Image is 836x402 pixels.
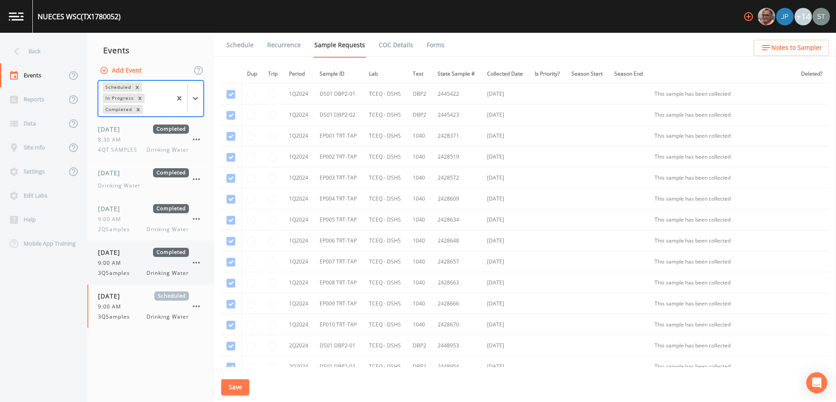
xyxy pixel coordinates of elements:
span: Completed [153,204,189,213]
span: 9:00 AM [98,303,126,311]
td: TCEQ - DSHS [364,125,408,146]
td: 1Q2024 [284,230,314,251]
td: [DATE] [482,167,530,188]
td: 1Q2024 [284,314,314,335]
a: Schedule [225,33,255,57]
td: 2448953 [432,335,482,356]
td: TCEQ - DSHS [364,293,408,314]
td: [DATE] [482,314,530,335]
td: 1Q2024 [284,251,314,272]
span: [DATE] [98,248,126,257]
td: EP006 TRT-TAP [314,230,364,251]
button: Save [221,379,249,395]
td: 1040 [408,230,432,251]
th: Dup [241,65,263,83]
td: This sample has been collected [649,83,796,104]
td: This sample has been collected [649,188,796,209]
td: 1040 [408,314,432,335]
td: DBP2 [408,356,432,377]
div: Events [87,39,214,61]
span: Completed [153,168,189,177]
td: DBP2 [408,335,432,356]
td: This sample has been collected [649,167,796,188]
span: Drinking Water [146,225,189,233]
td: [DATE] [482,272,530,293]
td: This sample has been collected [649,335,796,356]
td: This sample has been collected [649,293,796,314]
a: COC Details [377,33,415,57]
td: [DATE] [482,125,530,146]
td: 2428670 [432,314,482,335]
td: 2Q2024 [284,356,314,377]
div: +14 [794,8,812,25]
td: [DATE] [482,251,530,272]
div: Scheduled [103,83,132,92]
td: 1Q2024 [284,209,314,230]
div: Open Intercom Messenger [806,372,827,393]
div: Completed [103,105,133,114]
td: TCEQ - DSHS [364,314,408,335]
td: DS01 DBP2-01 [314,83,364,104]
td: 2428519 [432,146,482,167]
span: [DATE] [98,204,126,213]
th: State Sample # [432,65,482,83]
td: 2428371 [432,125,482,146]
td: [DATE] [482,83,530,104]
th: Period [284,65,314,83]
span: [DATE] [98,168,126,177]
span: [DATE] [98,291,126,301]
span: Notes to Sampler [771,42,822,53]
td: EP005 TRT-TAP [314,209,364,230]
th: Deleted? [796,65,829,83]
td: [DATE] [482,293,530,314]
a: Forms [425,33,446,57]
td: TCEQ - DSHS [364,104,408,125]
td: 1Q2024 [284,188,314,209]
th: Collected Date [482,65,530,83]
td: 1040 [408,272,432,293]
a: Recurrence [266,33,302,57]
div: NUECES WSC (TX1780052) [38,11,121,22]
td: EP002 TRT-TAP [314,146,364,167]
span: Completed [153,248,189,257]
span: Drinking Water [146,146,189,154]
td: TCEQ - DSHS [364,188,408,209]
td: EP003 TRT-TAP [314,167,364,188]
span: Drinking Water [98,182,140,190]
td: 2428572 [432,167,482,188]
div: Joshua gere Paul [776,8,794,25]
td: 1Q2024 [284,83,314,104]
span: Drinking Water [146,269,189,277]
td: 1040 [408,188,432,209]
td: 1040 [408,167,432,188]
td: [DATE] [482,335,530,356]
td: EP007 TRT-TAP [314,251,364,272]
th: Sample ID [314,65,364,83]
td: [DATE] [482,230,530,251]
td: EP010 TRT-TAP [314,314,364,335]
td: This sample has been collected [649,209,796,230]
span: 8:30 AM [98,136,126,144]
td: EP004 TRT-TAP [314,188,364,209]
td: This sample has been collected [649,104,796,125]
td: 2428666 [432,293,482,314]
td: DBP2 [408,83,432,104]
span: 9:00 AM [98,259,126,267]
img: 8315ae1e0460c39f28dd315f8b59d613 [812,8,830,25]
span: 3QSamples [98,269,135,277]
span: [DATE] [98,125,126,134]
a: [DATE]Scheduled9:00 AM3QSamplesDrinking Water [87,284,214,328]
img: logo [9,12,24,21]
td: 1040 [408,251,432,272]
td: This sample has been collected [649,272,796,293]
div: Remove In Progress [135,94,145,103]
td: [DATE] [482,188,530,209]
td: 1Q2024 [284,272,314,293]
td: This sample has been collected [649,146,796,167]
th: Season End [609,65,649,83]
td: [DATE] [482,146,530,167]
td: 2428663 [432,272,482,293]
span: 4QT SAMPLES [98,146,143,154]
div: Mike Franklin [757,8,776,25]
a: [DATE]CompletedDrinking Water [87,161,214,197]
